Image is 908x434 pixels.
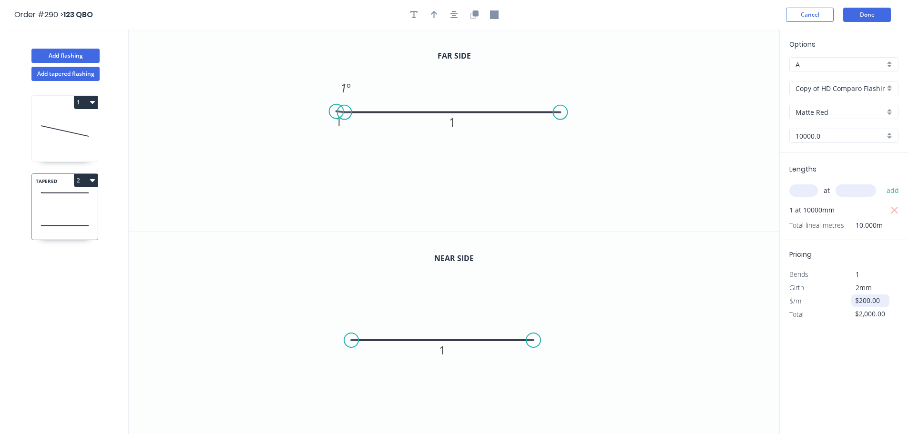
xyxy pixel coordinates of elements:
[856,283,872,292] span: 2mm
[31,67,100,81] button: Add tapered flashing
[789,250,812,259] span: Pricing
[31,49,100,63] button: Add flashing
[74,174,98,187] button: 2
[439,342,446,358] tspan: 1
[824,184,830,197] span: at
[786,8,834,22] button: Cancel
[789,40,816,49] span: Options
[789,219,844,232] span: Total lineal metres
[844,219,883,232] span: 10.000m
[129,30,779,232] svg: 0
[843,8,891,22] button: Done
[796,60,885,70] input: Price level
[789,203,835,217] span: 1 at 10000mm
[789,296,801,305] span: $/m
[14,9,63,20] span: Order #290 >
[796,131,885,141] input: Thickness
[796,83,885,93] input: Material
[789,283,804,292] span: Girth
[449,114,456,130] tspan: 1
[789,164,816,174] span: Lengths
[74,96,98,109] button: 1
[340,80,347,96] tspan: 1
[789,270,808,279] span: Bends
[347,80,351,96] tspan: º
[336,113,342,129] tspan: 1
[882,182,904,199] button: add
[856,270,859,279] span: 1
[63,9,93,20] span: 123 QBO
[789,310,804,319] span: Total
[796,107,885,117] input: Colour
